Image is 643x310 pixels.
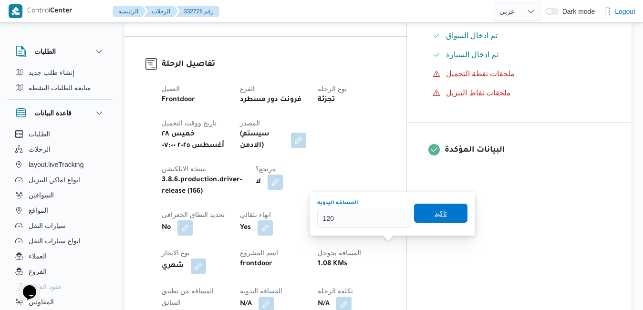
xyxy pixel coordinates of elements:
[162,119,217,127] span: تاريخ ووقت التحميل
[29,296,54,308] span: المقاولين
[29,189,54,201] span: السواقين
[240,249,278,257] span: اسم المشروع
[414,204,467,223] button: تاكيد
[162,260,184,272] b: شهري
[256,176,261,188] b: لا
[446,49,499,61] span: تم ادخال السيارة
[162,249,190,257] span: نوع الايجار
[15,107,105,119] button: قاعدة البيانات
[240,129,285,152] b: (سيستم (الادمن
[162,222,171,234] b: No
[11,279,109,294] button: عقود العملاء
[29,159,83,170] span: layout.liveTracking
[176,6,219,17] button: 332728 رقم
[162,129,227,152] b: خميس ٢٨ أغسطس ٢٠٢٥ ٠٧:٠٠
[600,2,639,21] button: Logout
[11,218,109,233] button: سيارات النقل
[615,6,635,17] span: Logout
[29,250,47,262] span: العملاء
[29,220,66,231] span: سيارات النقل
[429,47,610,62] button: تم ادخال السيارة
[11,203,109,218] button: المواقع
[8,65,113,99] div: الطلبات
[29,266,47,277] span: الفروع
[11,294,109,310] button: المقاولين
[144,6,178,17] button: الرحلات
[162,165,206,173] span: نسخة الابلكيشن
[240,222,251,234] b: Yes
[446,68,515,80] span: ملحقات نقطة التحميل
[29,82,91,93] span: متابعة الطلبات النشطة
[240,94,301,106] b: فرونت دور مسطرد
[29,174,80,186] span: انواع اماكن التنزيل
[429,66,610,82] button: ملحقات نقطة التحميل
[10,272,40,300] iframe: chat widget
[50,8,73,15] b: Center
[11,248,109,264] button: العملاء
[318,299,330,310] b: N/A
[435,207,447,219] span: تاكيد
[11,142,109,157] button: الرحلات
[162,94,195,106] b: Frontdoor
[256,165,276,173] span: مرتجع؟
[29,128,50,140] span: الطلبات
[445,144,610,157] h3: البيانات المؤكدة
[446,30,498,41] span: تم ادخال السواق
[446,70,515,78] span: ملحقات نقطة التحميل
[11,233,109,248] button: انواع سيارات النقل
[29,67,74,78] span: إنشاء طلب جديد
[446,31,498,40] span: تم ادخال السواق
[29,205,48,216] span: المواقع
[29,144,51,155] span: الرحلات
[240,299,252,310] b: N/A
[15,46,105,57] button: الطلبات
[162,211,225,218] span: تحديد النطاق الجغرافى
[11,187,109,203] button: السواقين
[11,65,109,80] button: إنشاء طلب جديد
[446,51,499,59] span: تم ادخال السيارة
[240,119,260,127] span: المصدر
[162,58,385,71] h3: تفاصيل الرحلة
[429,85,610,101] button: ملحقات نقاط التنزيل
[318,249,361,257] span: المسافه بجوجل
[11,157,109,172] button: layout.liveTracking
[559,8,595,15] span: Dark mode
[162,175,242,197] b: 3.8.6.production.driver-release (166)
[34,107,72,119] h3: قاعدة البيانات
[318,94,335,106] b: تجزئة
[318,258,347,270] b: 1.08 KMs
[429,28,610,43] button: تم ادخال السواق
[318,287,353,295] span: تكلفة الرحلة
[317,199,358,207] label: المسافه اليدويه
[240,287,282,295] span: المسافه اليدويه
[11,80,109,95] button: متابعة الطلبات النشطة
[318,85,347,93] span: نوع الرحله
[240,258,272,270] b: frontdoor
[162,85,180,93] span: العميل
[29,281,62,292] span: عقود العملاء
[446,89,511,97] span: ملحقات نقاط التنزيل
[240,211,271,218] span: انهاء تلقائي
[34,46,56,57] h3: الطلبات
[11,172,109,187] button: انواع اماكن التنزيل
[240,85,255,93] span: الفرع
[162,287,214,306] span: المسافه من تطبيق السائق
[29,235,81,247] span: انواع سيارات النقل
[11,264,109,279] button: الفروع
[11,126,109,142] button: الطلبات
[113,6,146,17] button: الرئيسيه
[9,4,22,18] img: X8yXhbKr1z7QwAAAABJRU5ErkJggg==
[446,87,511,99] span: ملحقات نقاط التنزيل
